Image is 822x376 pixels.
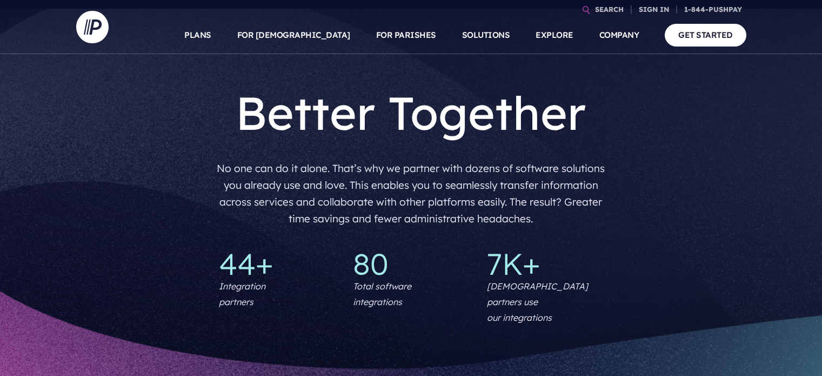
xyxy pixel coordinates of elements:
h1: Better Together [213,84,609,141]
p: No one can do it alone. That’s why we partner with dozens of software solutions you already use a... [213,156,609,232]
a: EXPLORE [536,16,573,54]
a: PLANS [184,16,211,54]
p: 44+ [219,249,336,279]
a: COMPANY [599,16,639,54]
a: FOR PARISHES [376,16,436,54]
a: FOR [DEMOGRAPHIC_DATA] [237,16,350,54]
p: [DEMOGRAPHIC_DATA] partners use our integrations [487,279,604,325]
p: Integration partners [219,279,265,310]
p: Total software integrations [353,279,411,310]
p: 80 [353,249,470,279]
p: 7K+ [487,249,604,279]
a: GET STARTED [665,24,746,46]
a: SOLUTIONS [462,16,510,54]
